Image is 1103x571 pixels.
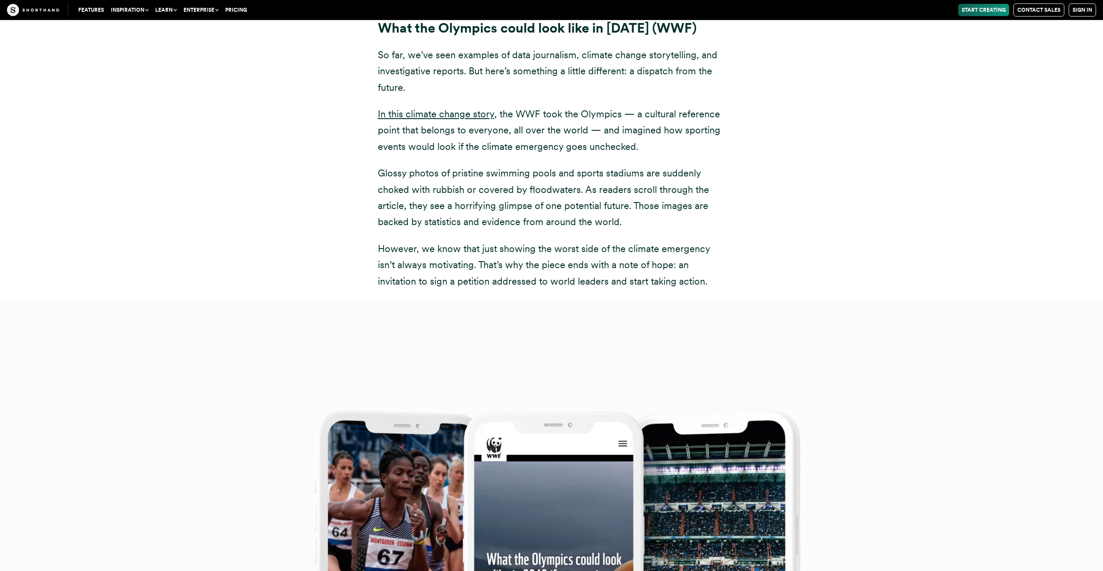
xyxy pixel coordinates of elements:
button: Inspiration [107,4,152,16]
a: Features [75,4,107,16]
p: So far, we’ve seen examples of data journalism, climate change storytelling, and investigative re... [378,47,726,96]
button: Enterprise [180,4,222,16]
p: , the WWF took the Olympics — a cultural reference point that belongs to everyone, all over the w... [378,106,726,155]
a: Sign in [1069,3,1096,17]
p: Glossy photos of pristine swimming pools and sports stadiums are suddenly choked with rubbish or ... [378,165,726,230]
button: Learn [152,4,180,16]
a: Start Creating [958,4,1009,16]
img: The Craft [7,4,59,16]
strong: (WWF) [652,20,696,36]
a: In this climate change story [378,108,494,120]
p: However, we know that just showing the worst side of the climate emergency isn’t always motivatin... [378,241,726,289]
strong: What the Olympics could look like in [DATE] [378,20,649,36]
a: Pricing [222,4,250,16]
a: Contact Sales [1013,3,1064,17]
